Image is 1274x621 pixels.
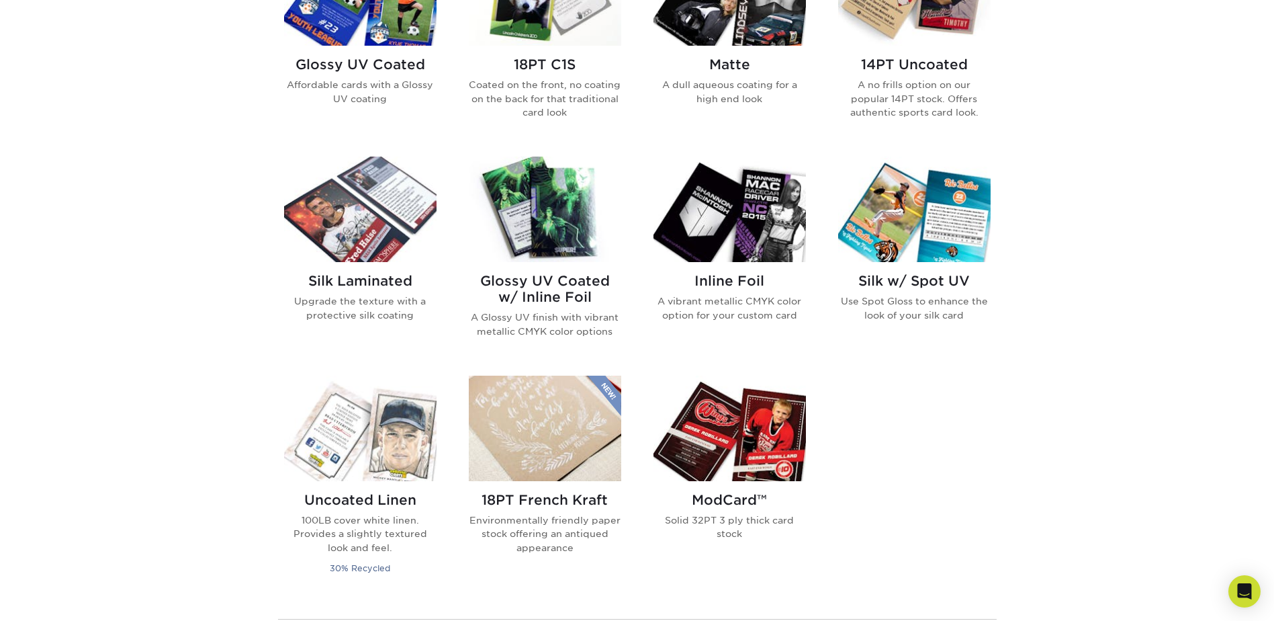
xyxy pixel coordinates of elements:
h2: 18PT French Kraft [469,492,621,508]
a: Uncoated Linen Trading Cards Uncoated Linen 100LB cover white linen. Provides a slightly textured... [284,376,437,592]
h2: Silk w/ Spot UV [838,273,991,289]
img: New Product [588,376,621,416]
p: A vibrant metallic CMYK color option for your custom card [653,294,806,322]
h2: Silk Laminated [284,273,437,289]
img: ModCard™ Trading Cards [653,376,806,481]
a: ModCard™ Trading Cards ModCard™ Solid 32PT 3 ply thick card stock [653,376,806,592]
p: 100LB cover white linen. Provides a slightly textured look and feel. [284,513,437,554]
img: Silk w/ Spot UV Trading Cards [838,157,991,262]
p: Affordable cards with a Glossy UV coating [284,78,437,106]
h2: ModCard™ [653,492,806,508]
div: Open Intercom Messenger [1228,575,1261,608]
p: Coated on the front, no coating on the back for that traditional card look [469,78,621,119]
a: Silk Laminated Trading Cards Silk Laminated Upgrade the texture with a protective silk coating [284,157,437,360]
img: Uncoated Linen Trading Cards [284,376,437,481]
img: 18PT French Kraft Trading Cards [469,376,621,481]
a: Glossy UV Coated w/ Inline Foil Trading Cards Glossy UV Coated w/ Inline Foil A Glossy UV finish ... [469,157,621,360]
h2: Inline Foil [653,273,806,289]
h2: 18PT C1S [469,56,621,73]
img: Inline Foil Trading Cards [653,157,806,262]
p: Use Spot Gloss to enhance the look of your silk card [838,294,991,322]
p: A Glossy UV finish with vibrant metallic CMYK color options [469,310,621,338]
a: Inline Foil Trading Cards Inline Foil A vibrant metallic CMYK color option for your custom card [653,157,806,360]
img: Glossy UV Coated w/ Inline Foil Trading Cards [469,157,621,262]
h2: Matte [653,56,806,73]
h2: 14PT Uncoated [838,56,991,73]
h2: Glossy UV Coated [284,56,437,73]
p: A dull aqueous coating for a high end look [653,78,806,106]
h2: Glossy UV Coated w/ Inline Foil [469,273,621,305]
a: Silk w/ Spot UV Trading Cards Silk w/ Spot UV Use Spot Gloss to enhance the look of your silk card [838,157,991,360]
small: 30% Recycled [330,563,390,573]
p: Solid 32PT 3 ply thick card stock [653,513,806,541]
h2: Uncoated Linen [284,492,437,508]
p: Environmentally friendly paper stock offering an antiqued appearance [469,513,621,554]
p: Upgrade the texture with a protective silk coating [284,294,437,322]
img: Silk Laminated Trading Cards [284,157,437,262]
p: A no frills option on our popular 14PT stock. Offers authentic sports card look. [838,78,991,119]
a: 18PT French Kraft Trading Cards 18PT French Kraft Environmentally friendly paper stock offering a... [469,376,621,592]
